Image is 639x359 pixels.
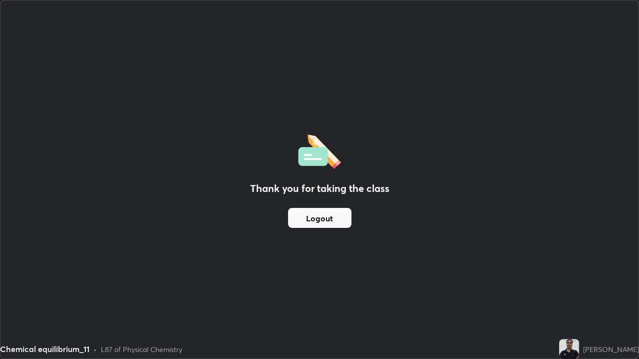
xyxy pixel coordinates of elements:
h2: Thank you for taking the class [250,181,389,196]
img: offlineFeedback.1438e8b3.svg [298,131,341,169]
div: L87 of Physical Chemistry [101,344,182,355]
img: 2746b4ae3dd242b0847139de884b18c5.jpg [559,339,579,359]
div: [PERSON_NAME] [583,344,639,355]
button: Logout [288,208,351,228]
div: • [93,344,97,355]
